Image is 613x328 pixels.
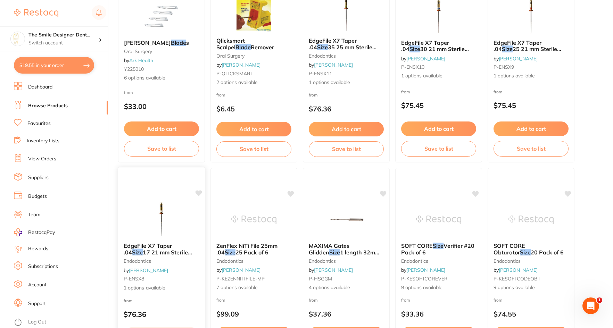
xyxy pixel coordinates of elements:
p: $33.36 [401,310,476,318]
p: $6.45 [216,105,291,113]
span: 25 21 mm Sterile Pack of 6 [494,45,561,59]
b: SOFT CORE Size Verifier #20 Pack of 6 [401,243,476,255]
span: 1 options available [309,79,384,86]
span: 4 options available [309,284,384,291]
button: Save to list [216,141,291,157]
a: Budgets [28,193,47,200]
small: endodontics [401,258,476,264]
span: 7 options available [216,284,291,291]
a: [PERSON_NAME] [314,267,353,273]
p: $75.45 [401,101,476,109]
span: P-KEZENNITIFILE-MP [216,276,265,282]
a: Support [28,300,46,307]
img: SOFT CORE Size Verifier #20 Pack of 6 [416,202,461,237]
span: by [309,267,353,273]
a: RestocqPay [14,228,55,236]
a: Browse Products [28,102,68,109]
button: Add to cart [124,121,199,136]
p: $99.09 [216,310,291,318]
button: Save to list [309,141,384,157]
span: Qlicksmart Scalpel [216,37,245,50]
button: $19.55 in your order [14,57,94,74]
em: Blade [235,44,251,51]
span: 30 21 mm Sterile Pack of 6 [401,45,469,59]
b: EdgeFile X7 Taper .04 Size 17 21 mm Sterile Pack of 6 [124,243,199,255]
span: EdgeFile X7 Taper .04 [124,242,172,256]
em: Size [409,45,420,52]
p: $75.45 [494,101,569,109]
a: [PERSON_NAME] [406,56,445,62]
span: from [401,89,410,94]
span: Remover [251,44,274,51]
span: 1 length 32mm pack of 6 [309,249,380,262]
small: oral surgery [124,49,199,54]
em: Blade [171,39,186,46]
span: by [124,57,153,64]
span: P-ENSX8 [124,276,144,282]
span: Verifier #20 Pack of 6 [401,242,474,255]
a: Ark Health [129,57,153,64]
span: s [186,39,189,46]
img: SOFT CORE Obturator Size 20 Pack of 6 [508,202,554,237]
span: by [494,267,538,273]
span: by [124,267,168,273]
img: The Smile Designer Dental Studio [11,32,25,46]
span: MAXIMA Gates Glidden [309,242,349,255]
span: P-ENSX10 [401,64,424,70]
span: P-QLICKSMART [216,70,253,77]
a: Restocq Logo [14,5,58,21]
a: [PERSON_NAME] [222,267,260,273]
span: 35 25 mm Sterile Pack of 6 [309,44,376,57]
b: EdgeFile X7 Taper .04 Size 25 21 mm Sterile Pack of 6 [494,40,569,52]
a: Account [28,281,47,288]
a: [PERSON_NAME] [222,62,260,68]
p: Switch account [28,40,99,47]
span: EdgeFile X7 Taper .04 [494,39,541,52]
em: Size [317,44,328,51]
span: RestocqPay [28,229,55,236]
a: Inventory Lists [27,137,59,144]
a: Log Out [28,319,46,326]
span: EdgeFile X7 Taper .04 [401,39,449,52]
span: 1 options available [124,284,199,291]
p: $33.00 [124,102,199,110]
span: 9 options available [494,284,569,291]
button: Add to cart [216,122,291,136]
b: ZenFlex NiTi File 25mm .04 Size 25 Pack of 6 [216,243,291,255]
span: by [401,267,445,273]
span: from [124,90,133,95]
span: [PERSON_NAME] [124,39,171,46]
button: Add to cart [494,121,569,136]
small: endodontics [494,258,569,264]
small: endodontics [216,258,291,264]
span: 1 options available [401,73,476,79]
span: from [216,297,225,303]
b: EdgeFile X7 Taper .04 Size 35 25 mm Sterile Pack of 6 [309,37,384,50]
p: $37.36 [309,310,384,318]
span: from [309,92,318,98]
span: by [401,56,445,62]
button: Save to list [401,141,476,156]
span: SOFT CORE [401,242,433,249]
a: [PERSON_NAME] [129,267,168,273]
p: $74.55 [494,310,569,318]
span: 2 options available [216,79,291,86]
span: P-KESOFTCOREVER [401,276,448,282]
span: 1 options available [494,73,569,79]
span: by [309,62,353,68]
span: SOFT CORE Obturator [494,242,525,255]
span: by [494,56,538,62]
b: Jai Scalpel Blades [124,40,199,46]
a: Dashboard [28,84,52,91]
span: P-KESOFTCODEOBT [494,276,540,282]
img: MAXIMA Gates Glidden Size 1 length 32mm pack of 6 [324,202,369,237]
span: from [309,297,318,303]
em: Size [520,249,531,256]
em: Size [329,249,340,256]
small: endodontics [124,258,199,264]
iframe: Intercom live chat [582,297,599,314]
span: P-ENSX11 [309,70,332,77]
span: 1 [597,297,602,303]
span: from [216,92,225,98]
span: 6 options available [124,75,199,82]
